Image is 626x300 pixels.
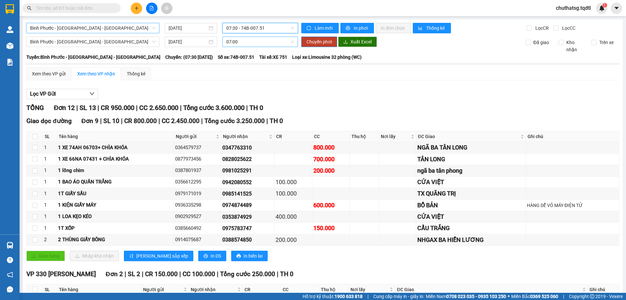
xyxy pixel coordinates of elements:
[7,59,13,66] img: solution-icon
[417,155,525,164] div: TÂN LONG
[418,133,519,140] span: ĐC Giao
[417,201,525,210] div: BỒ BẢN
[183,104,245,112] span: Tổng cước 3.600.000
[350,38,372,45] span: Xuất Excel
[354,24,369,32] span: In phơi
[417,212,525,221] div: CỬA VIỆT
[58,236,173,244] div: 2 THÙNG GIẤY BÔNG
[58,213,173,221] div: 1 LOA KẸO KÉO
[127,70,145,77] div: Thống kê
[36,5,113,12] input: Tìm tên, số ĐT hoặc mã đơn
[611,3,622,14] button: caret-down
[301,37,337,47] button: Chuyển phơi
[175,178,220,186] div: 0356612295
[530,294,558,299] strong: 0369 525 060
[44,167,56,175] div: 1
[57,131,174,142] th: Tên hàng
[614,5,619,11] span: caret-down
[204,117,265,125] span: Tổng cước 3.250.000
[44,190,56,198] div: 1
[32,70,66,77] div: Xem theo VP gửi
[142,270,143,278] span: |
[191,286,236,293] span: Người nhận
[203,254,208,259] span: printer
[222,166,274,175] div: 0981025291
[343,39,348,45] span: download
[44,201,56,209] div: 1
[281,284,319,295] th: CC
[175,155,220,163] div: 0877973456
[97,104,99,112] span: |
[603,3,607,8] sup: 1
[338,37,377,47] button: downloadXuất Excel
[218,54,254,61] span: Số xe: 74B-007.51
[246,104,248,112] span: |
[58,144,173,152] div: 1 XE 74AH 06703+ CHÌA KHÓA
[526,131,619,142] th: Ghi chú
[58,167,173,175] div: 1 lồng chim
[417,166,525,175] div: ngã ba tân phong
[26,251,65,261] button: uploadGiao hàng
[6,4,14,14] img: logo-vxr
[426,24,446,32] span: Thống kê
[43,131,57,142] th: SL
[563,293,564,300] span: |
[175,144,220,152] div: 0364579737
[222,155,274,163] div: 0828025622
[335,294,363,299] strong: 1900 633 818
[222,213,274,221] div: 0353874929
[280,270,293,278] span: TH 0
[124,251,193,261] button: sort-ascending[PERSON_NAME] sắp xếp
[222,224,274,232] div: 0975783747
[350,286,389,293] span: Nơi lấy
[270,117,283,125] span: TH 0
[266,117,268,125] span: |
[44,155,56,163] div: 1
[26,270,96,278] span: VP 330 [PERSON_NAME]
[313,201,349,210] div: 600.000
[175,225,220,232] div: 0385660492
[306,26,312,31] span: sync
[244,252,262,260] span: In biên lai
[276,235,311,245] div: 200.000
[176,133,214,140] span: Người gửi
[145,270,178,278] span: CR 150.000
[44,236,56,244] div: 2
[417,224,525,233] div: CẦU TRẮNG
[508,295,510,298] span: ⚪️
[7,42,13,49] img: warehouse-icon
[588,284,619,295] th: Ghi chú
[277,270,278,278] span: |
[44,178,56,186] div: 1
[44,213,56,221] div: 1
[346,26,351,31] span: printer
[417,235,525,245] div: NHGAX BA HIỀN LƯƠNG
[551,4,596,12] span: chuthatsg.tqdtl
[43,284,57,295] th: SL
[162,117,200,125] span: CC 2.450.000
[125,270,126,278] span: |
[226,37,294,47] span: 07:00
[77,70,115,77] div: Xem theo VP nhận
[54,104,75,112] span: Đơn 12
[559,24,576,32] span: Lọc CC
[169,24,207,32] input: 29/09/2025
[128,270,140,278] span: SL 2
[249,104,263,112] span: TH 0
[180,104,182,112] span: |
[26,104,44,112] span: TỔNG
[222,178,274,186] div: 0942080552
[367,293,368,300] span: |
[564,39,587,53] span: Kho nhận
[446,294,506,299] strong: 0708 023 035 - 0935 103 250
[58,190,173,198] div: 1T GIẤY SẦU
[201,117,203,125] span: |
[57,284,142,295] th: Tên hàng
[376,23,411,33] button: In đơn chọn
[222,144,274,152] div: 0347763310
[217,270,218,278] span: |
[44,144,56,152] div: 1
[183,270,215,278] span: CC 100.000
[26,55,160,60] b: Tuyến: Bình Phước - [GEOGRAPHIC_DATA] - [GEOGRAPHIC_DATA]
[303,293,363,300] span: Hỗ trợ kỹ thuật:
